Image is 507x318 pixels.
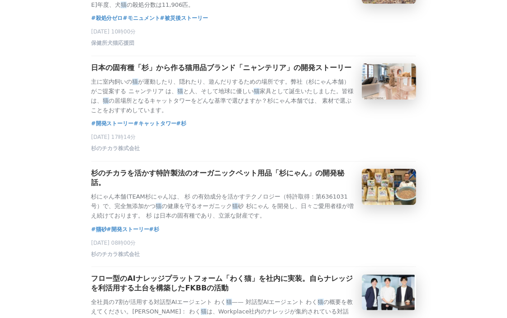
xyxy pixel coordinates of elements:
a: #猫砂 [91,225,107,234]
a: #殺処分ゼロ [91,14,123,23]
p: 杉にゃん本舗(TEAM杉にゃん)は、 杉 の有効成分を活かすテクノロジー（特許取得：第6361031号）で、完全無添加かつ の健康を守るオーガニック 砂 杉にゃん を開発し、日々ご愛用者様が増え... [91,193,355,221]
em: 猫 [226,299,232,306]
em: 猫 [156,203,162,210]
em: 猫 [133,79,138,85]
a: 日本の固有種「杉」から作る猫用品ブランド「ニャンテリア」の開発ストーリー主に室内飼いの猫が運動したり、隠れたり、遊んだりするための場所です。弊社（杉にゃん本舗）がご提案する ニャンテリア は、猫... [91,64,416,115]
em: 猫 [232,203,238,210]
p: [DATE] 17時14分 [91,134,416,142]
p: [DATE] 10時00分 [91,28,416,36]
a: #被災後ストーリー [160,14,208,23]
a: #開発ストーリー [91,119,134,128]
em: 猫 [121,2,127,9]
a: 保健所犬猫応援団 [91,43,135,49]
p: [DATE] 08時00分 [91,240,416,247]
a: #杉 [176,119,186,128]
h3: 日本の固有種「杉」から作る猫用品ブランド「ニャンテリア」の開発ストーリー [91,64,352,73]
em: 猫 [201,309,207,315]
a: 杉のチカラ株式会社 [91,148,140,154]
a: #開発ストーリー [107,225,149,234]
h3: 杉のチカラを活かす特許製法のオーガニックペット用品「杉にゃん」の開発秘話。 [91,169,355,188]
a: #杉 [149,225,159,234]
h3: フロー型のAIナレッジプラットフォーム「わく猫」を社内に実装。自らナレッジを利活用する土台を構築したFKBBの活動 [91,275,355,294]
a: #モニュメント [123,14,160,23]
em: 猫 [96,227,101,233]
span: 杉のチカラ株式会社 [91,145,140,153]
span: # 砂 [91,225,107,234]
a: 杉のチカラ株式会社 [91,253,140,260]
em: 猫 [254,88,260,95]
a: 杉のチカラを活かす特許製法のオーガニックペット用品「杉にゃん」の開発秘話。杉にゃん本舗(TEAM杉にゃん)は、 杉 の有効成分を活かすテクノロジー（特許取得：第6361031号）で、完全無添加か... [91,169,416,221]
em: 猫 [103,98,109,104]
em: 猫 [177,88,183,95]
span: 杉のチカラ株式会社 [91,251,140,259]
p: 主に室内飼いの が運動したり、隠れたり、遊んだりするための場所です。弊社（杉にゃん本舗）がご提案する ニャンテリア は、 と人、そして地球に優しい 家具として誕生いたしました。皆様は、 の居場所... [91,78,355,115]
a: #キャットタワー [134,119,176,128]
span: 保健所犬猫応援団 [91,40,135,47]
em: 猫 [318,299,324,306]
